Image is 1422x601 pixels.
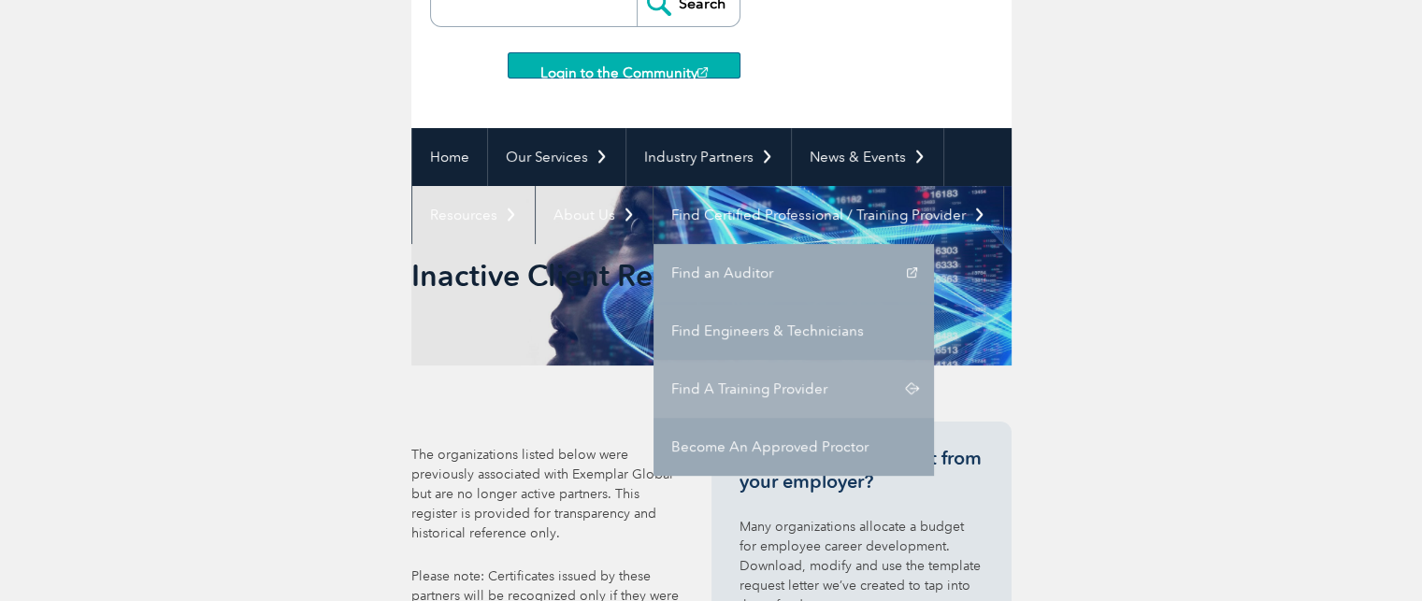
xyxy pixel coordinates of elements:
[412,128,487,186] a: Home
[654,418,934,476] a: Become An Approved Proctor
[654,302,934,360] a: Find Engineers & Technicians
[654,244,934,302] a: Find an Auditor
[412,186,535,244] a: Resources
[654,186,1003,244] a: Find Certified Professional / Training Provider
[411,261,831,291] h2: Inactive Client Register
[626,128,791,186] a: Industry Partners
[411,445,682,543] p: The organizations listed below were previously associated with Exemplar Global but are no longer ...
[508,52,740,79] a: Login to the Community
[792,128,943,186] a: News & Events
[488,128,625,186] a: Our Services
[654,360,934,418] a: Find A Training Provider
[697,67,708,78] img: open_square.png
[536,186,653,244] a: About Us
